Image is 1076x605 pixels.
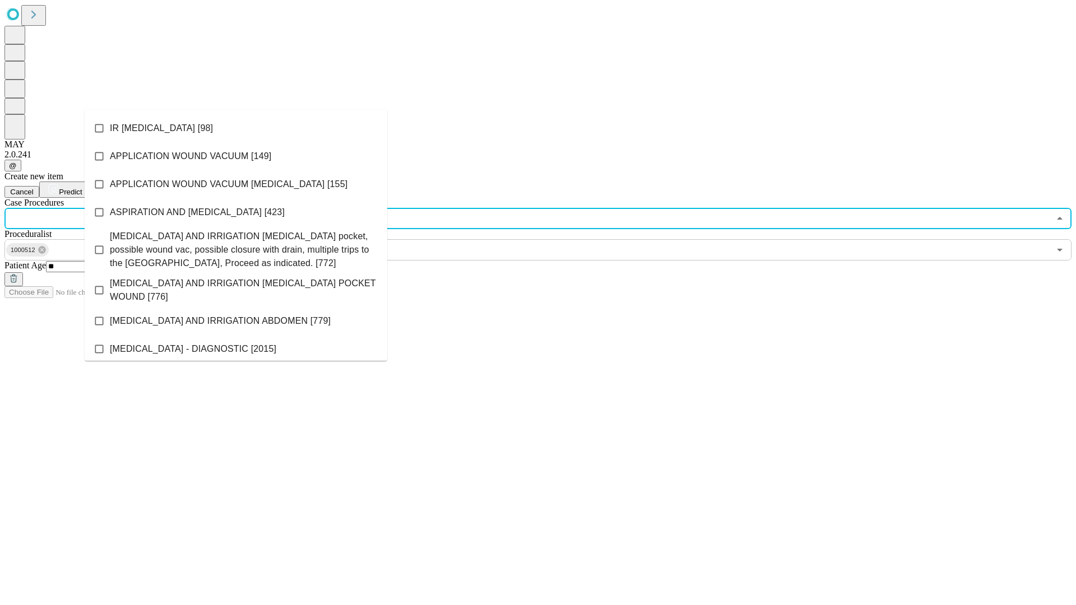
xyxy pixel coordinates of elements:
div: 1000512 [6,243,49,257]
button: Open [1052,242,1068,258]
button: Predict [39,182,91,198]
span: 1000512 [6,244,40,257]
span: Scheduled Procedure [4,198,64,207]
span: Cancel [10,188,34,196]
button: Cancel [4,186,39,198]
span: Predict [59,188,82,196]
span: IR [MEDICAL_DATA] [98] [110,122,213,135]
span: [MEDICAL_DATA] AND IRRIGATION [MEDICAL_DATA] POCKET WOUND [776] [110,277,378,304]
span: APPLICATION WOUND VACUUM [MEDICAL_DATA] [155] [110,178,347,191]
span: Create new item [4,171,63,181]
span: ASPIRATION AND [MEDICAL_DATA] [423] [110,206,285,219]
span: APPLICATION WOUND VACUUM [149] [110,150,271,163]
span: [MEDICAL_DATA] AND IRRIGATION ABDOMEN [779] [110,314,331,328]
span: Proceduralist [4,229,52,239]
div: MAY [4,139,1072,150]
span: @ [9,161,17,170]
span: [MEDICAL_DATA] - DIAGNOSTIC [2015] [110,342,276,356]
span: [MEDICAL_DATA] AND IRRIGATION [MEDICAL_DATA] pocket, possible wound vac, possible closure with dr... [110,230,378,270]
button: Close [1052,211,1068,226]
button: @ [4,160,21,171]
span: Patient Age [4,260,46,270]
div: 2.0.241 [4,150,1072,160]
